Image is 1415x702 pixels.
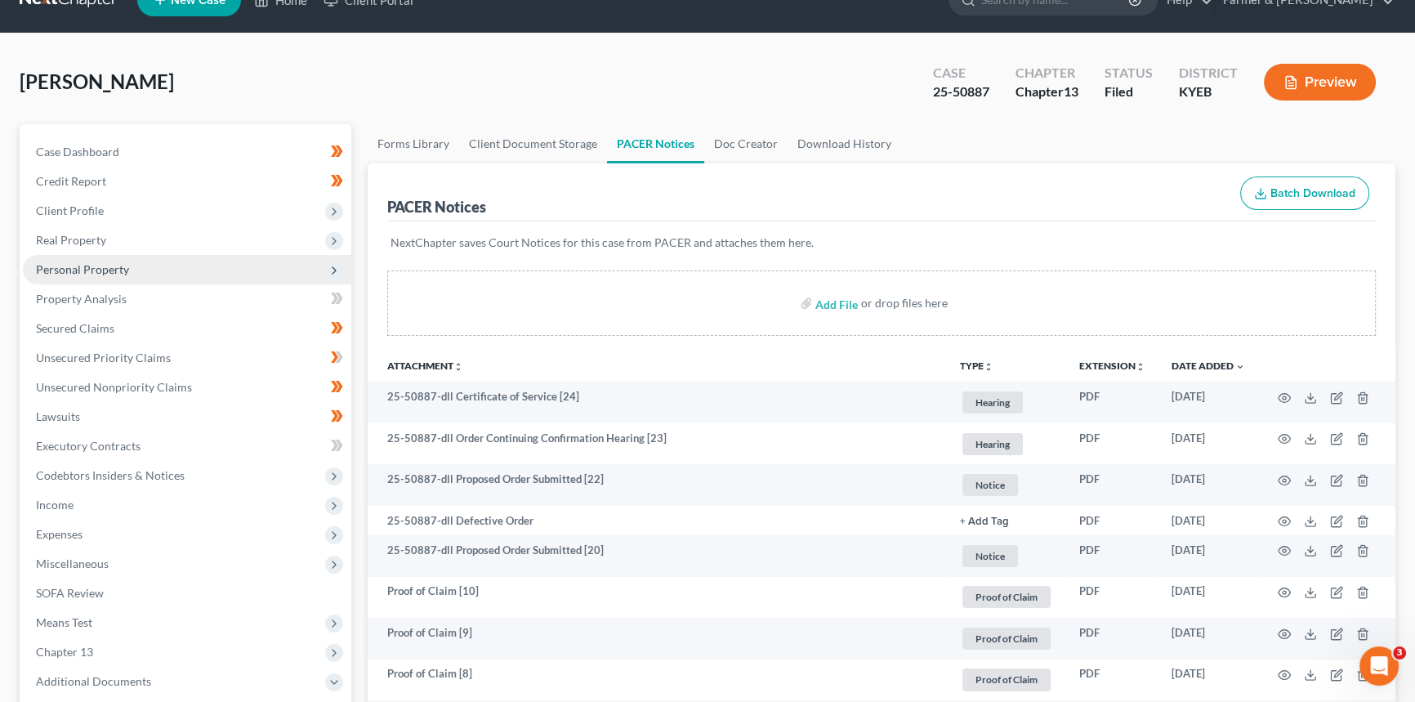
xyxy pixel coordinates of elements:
span: Additional Documents [36,674,151,688]
span: SOFA Review [36,586,104,600]
span: Expenses [36,527,83,541]
td: [DATE] [1158,618,1258,660]
span: Batch Download [1270,186,1355,200]
span: Unsecured Nonpriority Claims [36,380,192,394]
span: [PERSON_NAME] [20,69,174,93]
div: Status [1105,64,1153,83]
td: 25-50887-dll Certificate of Service [24] [368,382,947,423]
span: Secured Claims [36,321,114,335]
a: Secured Claims [23,314,351,343]
td: PDF [1066,382,1158,423]
a: Unsecured Nonpriority Claims [23,373,351,402]
div: Chapter [1015,83,1078,101]
button: TYPEunfold_more [960,361,993,372]
td: [DATE] [1158,660,1258,701]
span: Codebtors Insiders & Notices [36,468,185,482]
a: Hearing [960,431,1053,458]
i: unfold_more [984,362,993,372]
td: [DATE] [1158,577,1258,619]
td: 25-50887-dll Proposed Order Submitted [22] [368,464,947,506]
a: Doc Creator [704,124,788,163]
span: Proof of Claim [962,668,1051,691]
span: Means Test [36,615,92,629]
span: Credit Report [36,174,106,188]
button: Batch Download [1240,177,1369,211]
div: District [1179,64,1238,83]
td: PDF [1066,618,1158,660]
span: Hearing [962,391,1023,414]
a: Proof of Claim [960,584,1053,610]
a: Notice [960,543,1053,570]
span: Real Property [36,233,106,247]
div: PACER Notices [387,197,486,217]
span: Chapter 13 [36,645,93,659]
iframe: Intercom live chat [1359,646,1399,686]
td: Proof of Claim [10] [368,577,947,619]
a: Client Document Storage [459,124,607,163]
td: [DATE] [1158,464,1258,506]
a: Unsecured Priority Claims [23,343,351,373]
div: Chapter [1015,64,1078,83]
span: 13 [1064,83,1078,99]
span: Executory Contracts [36,439,141,453]
i: unfold_more [1136,362,1145,372]
td: Proof of Claim [9] [368,618,947,660]
span: Income [36,498,74,512]
td: [DATE] [1158,535,1258,577]
td: 25-50887-dll Defective Order [368,506,947,535]
td: [DATE] [1158,423,1258,465]
a: Notice [960,472,1053,499]
span: Lawsuits [36,409,80,423]
a: Property Analysis [23,284,351,314]
td: 25-50887-dll Order Continuing Confirmation Hearing [23] [368,423,947,465]
a: + Add Tag [960,513,1053,529]
a: SOFA Review [23,579,351,608]
div: Filed [1105,83,1153,101]
a: Extensionunfold_more [1079,360,1145,372]
span: Client Profile [36,203,104,217]
span: Hearing [962,433,1023,455]
td: Proof of Claim [8] [368,660,947,701]
span: Notice [962,545,1018,567]
button: + Add Tag [960,516,1009,527]
div: Case [933,64,989,83]
td: 25-50887-dll Proposed Order Submitted [20] [368,535,947,577]
div: 25-50887 [933,83,989,101]
a: PACER Notices [607,124,704,163]
a: Attachmentunfold_more [387,360,463,372]
span: Miscellaneous [36,557,109,570]
i: expand_more [1235,362,1245,372]
a: Proof of Claim [960,666,1053,693]
span: Unsecured Priority Claims [36,351,171,364]
a: Download History [788,124,901,163]
span: Case Dashboard [36,145,119,159]
td: PDF [1066,535,1158,577]
span: Proof of Claim [962,586,1051,608]
a: Proof of Claim [960,625,1053,652]
button: Preview [1264,64,1376,101]
a: Executory Contracts [23,431,351,461]
div: KYEB [1179,83,1238,101]
i: unfold_more [453,362,463,372]
span: Property Analysis [36,292,127,306]
a: Forms Library [368,124,459,163]
p: NextChapter saves Court Notices for this case from PACER and attaches them here. [391,235,1373,251]
td: PDF [1066,660,1158,701]
a: Date Added expand_more [1172,360,1245,372]
td: PDF [1066,423,1158,465]
a: Case Dashboard [23,137,351,167]
a: Credit Report [23,167,351,196]
span: 3 [1393,646,1406,660]
td: [DATE] [1158,382,1258,423]
div: or drop files here [861,295,948,311]
td: PDF [1066,577,1158,619]
span: Personal Property [36,262,129,276]
td: [DATE] [1158,506,1258,535]
a: Lawsuits [23,402,351,431]
td: PDF [1066,464,1158,506]
a: Hearing [960,389,1053,416]
td: PDF [1066,506,1158,535]
span: Proof of Claim [962,628,1051,650]
span: Notice [962,474,1018,496]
